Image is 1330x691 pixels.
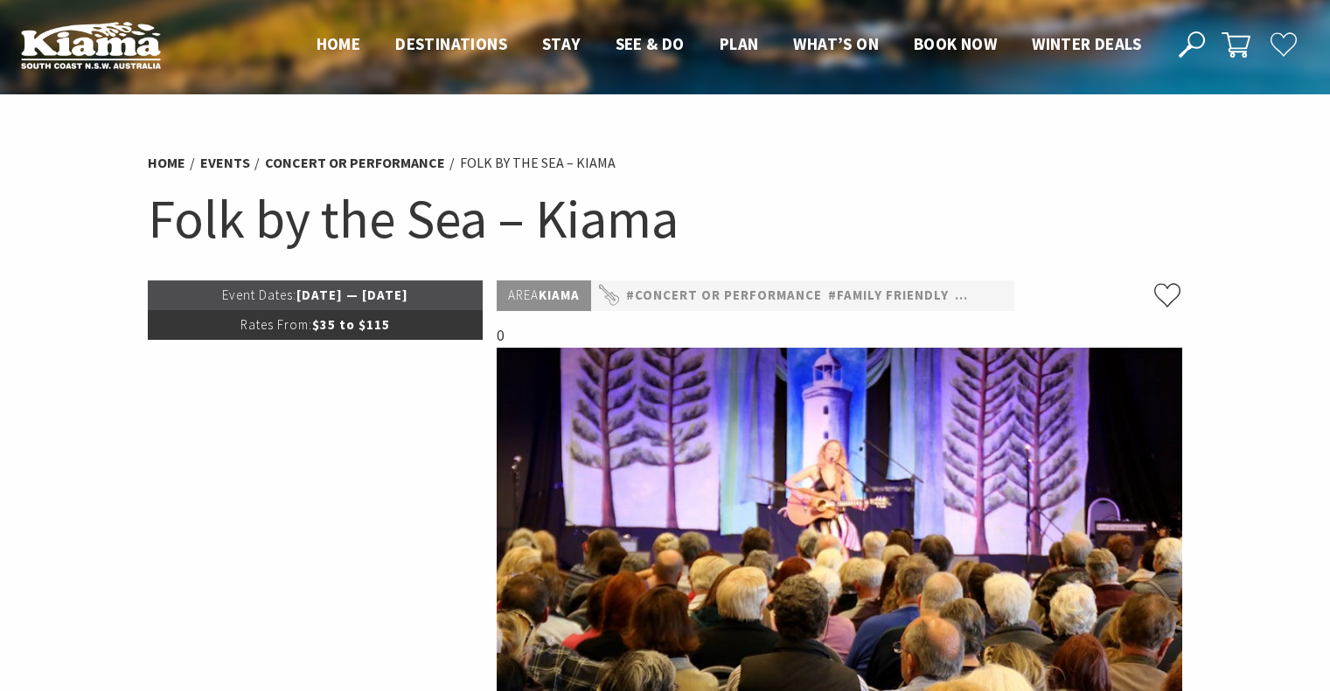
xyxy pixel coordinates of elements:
a: Winter Deals [1032,33,1141,56]
p: [DATE] — [DATE] [148,280,484,310]
span: Home [317,33,361,54]
a: See & Do [616,33,685,56]
a: Plan [720,33,759,56]
a: Home [148,154,185,172]
a: Book now [914,33,997,56]
a: Concert or Performance [265,154,445,172]
span: Destinations [395,33,507,54]
nav: Main Menu [299,31,1159,59]
span: Plan [720,33,759,54]
span: Winter Deals [1032,33,1141,54]
span: Book now [914,33,997,54]
h1: Folk by the Sea – Kiama [148,183,1183,254]
span: Stay [542,33,581,54]
img: Kiama Logo [21,21,161,69]
a: Events [200,154,250,172]
span: See & Do [616,33,685,54]
a: Home [317,33,361,56]
span: Event Dates: [222,287,296,303]
span: What’s On [793,33,879,54]
a: #Festivals [955,285,1035,307]
p: $35 to $115 [148,310,484,340]
a: #Family Friendly [828,285,949,307]
a: Stay [542,33,581,56]
a: Destinations [395,33,507,56]
p: Kiama [497,280,591,311]
span: Area [508,287,539,303]
a: What’s On [793,33,879,56]
span: Rates From: [240,316,312,333]
li: Folk by the Sea – Kiama [460,152,616,175]
a: #Concert or Performance [626,285,822,307]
